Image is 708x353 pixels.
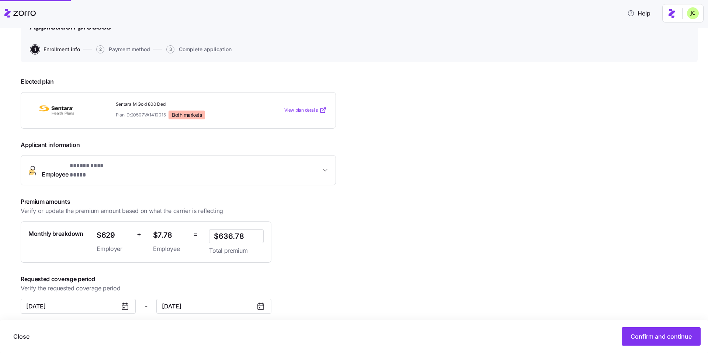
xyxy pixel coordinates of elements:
[172,112,202,118] span: Both markets
[21,77,336,86] span: Elected plan
[166,45,232,53] button: 3Complete application
[44,47,80,52] span: Enrollment info
[97,229,131,241] span: $629
[166,45,174,53] span: 3
[284,107,318,114] span: View plan details
[30,102,83,119] img: Sentara Health Plans
[116,101,251,108] span: Sentara M Gold 800 Ded
[209,246,264,255] span: Total premium
[137,229,141,240] span: +
[21,299,136,314] button: [DATE]
[21,197,273,206] span: Premium amounts
[42,161,113,179] span: Employee
[627,9,650,18] span: Help
[153,229,187,241] span: $7.78
[21,284,120,293] span: Verify the requested coverage period
[31,45,39,53] span: 1
[21,206,223,216] span: Verify or update the premium amount based on what the carrier is reflecting
[97,244,131,254] span: Employer
[153,244,187,254] span: Employee
[687,7,699,19] img: 0d5040ea9766abea509702906ec44285
[13,332,29,341] span: Close
[109,47,150,52] span: Payment method
[7,327,35,346] button: Close
[156,299,271,314] button: [DATE]
[95,45,150,53] a: 2Payment method
[145,302,147,311] span: -
[622,327,701,346] button: Confirm and continue
[284,106,327,114] a: View plan details
[31,45,80,53] button: 1Enrollment info
[193,229,198,240] span: =
[29,45,80,53] a: 1Enrollment info
[631,332,692,341] span: Confirm and continue
[116,112,166,118] span: Plan ID: 20507VA1410015
[96,45,150,53] button: 2Payment method
[28,229,83,238] span: Monthly breakdown
[179,47,232,52] span: Complete application
[165,45,232,53] a: 3Complete application
[21,140,336,150] span: Applicant information
[21,275,363,284] span: Requested coverage period
[621,6,656,21] button: Help
[96,45,104,53] span: 2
